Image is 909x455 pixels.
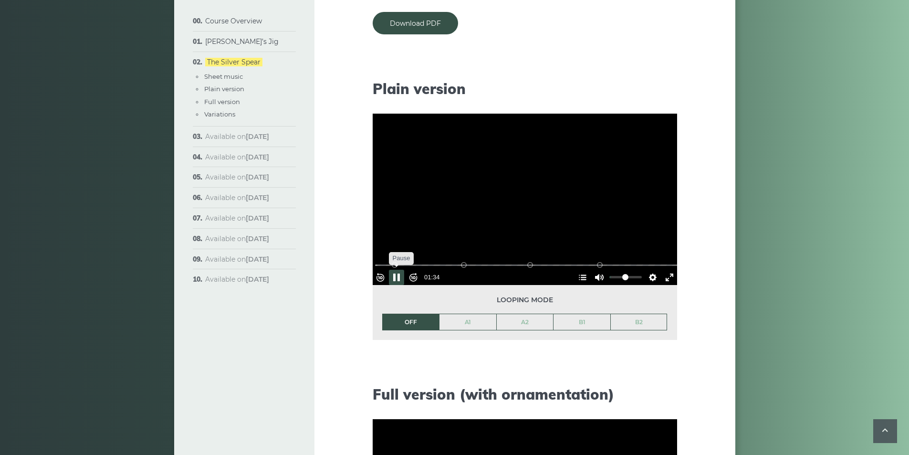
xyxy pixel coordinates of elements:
[205,17,262,25] a: Course Overview
[205,132,269,141] span: Available on
[246,153,269,161] strong: [DATE]
[204,110,235,118] a: Variations
[373,12,458,34] a: Download PDF
[205,58,262,66] a: The Silver Spear
[205,234,269,243] span: Available on
[205,214,269,222] span: Available on
[246,214,269,222] strong: [DATE]
[246,234,269,243] strong: [DATE]
[439,314,496,330] a: A1
[204,85,244,93] a: Plain version
[205,153,269,161] span: Available on
[373,386,677,403] h2: Full version (with ornamentation)
[246,193,269,202] strong: [DATE]
[205,275,269,284] span: Available on
[554,314,610,330] a: B1
[204,73,243,80] a: Sheet music
[246,173,269,181] strong: [DATE]
[497,314,554,330] a: A2
[611,314,667,330] a: B2
[205,173,269,181] span: Available on
[205,193,269,202] span: Available on
[205,255,269,264] span: Available on
[373,80,677,97] h2: Plain version
[204,98,240,106] a: Full version
[246,275,269,284] strong: [DATE]
[246,132,269,141] strong: [DATE]
[382,295,668,306] span: Looping mode
[246,255,269,264] strong: [DATE]
[205,37,279,46] a: [PERSON_NAME]’s Jig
